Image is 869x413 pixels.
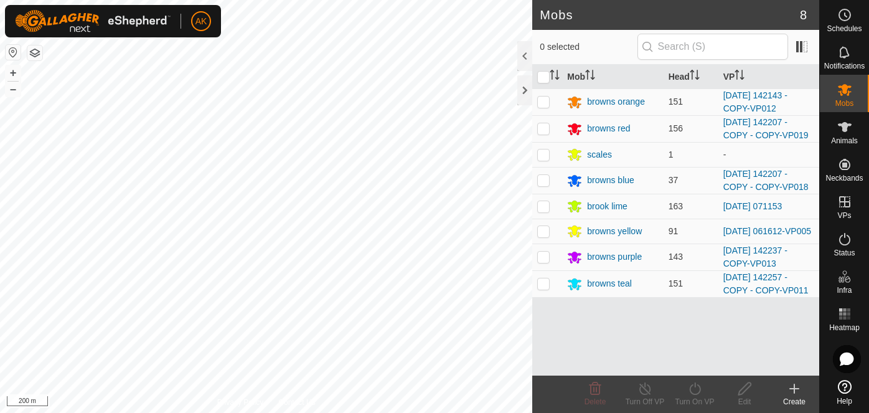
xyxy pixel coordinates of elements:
span: 0 selected [540,40,637,54]
div: browns teal [587,277,632,290]
span: Heatmap [829,324,860,331]
div: browns red [587,122,630,135]
a: Contact Us [278,397,315,408]
span: 37 [669,175,679,185]
a: [DATE] 142257 - COPY - COPY-VP011 [723,272,809,295]
div: browns blue [587,174,634,187]
span: Neckbands [825,174,863,182]
span: Infra [837,287,852,294]
div: Turn On VP [670,396,720,407]
span: 151 [669,97,683,107]
div: browns purple [587,250,642,263]
div: brook lime [587,200,627,213]
div: Turn Off VP [620,396,670,407]
span: Notifications [824,62,865,70]
span: Delete [585,397,606,406]
span: Help [837,397,852,405]
div: Edit [720,396,769,407]
div: browns orange [587,95,645,108]
a: [DATE] 071153 [723,201,782,211]
button: + [6,65,21,80]
button: Reset Map [6,45,21,60]
a: [DATE] 061612-VP005 [723,226,811,236]
div: Create [769,396,819,407]
span: 8 [800,6,807,24]
span: AK [195,15,207,28]
a: Help [820,375,869,410]
span: Mobs [835,100,853,107]
span: 151 [669,278,683,288]
a: Privacy Policy [217,397,264,408]
div: scales [587,148,612,161]
img: Gallagher Logo [15,10,171,32]
th: Mob [562,65,663,89]
a: [DATE] 142207 - COPY - COPY-VP019 [723,117,809,140]
p-sorticon: Activate to sort [690,72,700,82]
a: [DATE] 142207 - COPY - COPY-VP018 [723,169,809,192]
span: 156 [669,123,683,133]
span: VPs [837,212,851,219]
p-sorticon: Activate to sort [585,72,595,82]
input: Search (S) [637,34,788,60]
span: 91 [669,226,679,236]
th: VP [718,65,819,89]
button: – [6,82,21,97]
span: 1 [669,150,674,159]
span: Animals [831,137,858,145]
h2: Mobs [540,7,800,22]
a: [DATE] 142143 - COPY-VP012 [723,90,787,113]
div: browns yellow [587,225,642,238]
td: - [718,142,819,167]
a: [DATE] 142237 - COPY-VP013 [723,245,787,268]
p-sorticon: Activate to sort [550,72,560,82]
button: Map Layers [27,45,42,60]
span: 163 [669,201,683,211]
th: Head [664,65,718,89]
span: Status [834,249,855,257]
span: Schedules [827,25,862,32]
p-sorticon: Activate to sort [735,72,745,82]
span: 143 [669,252,683,262]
